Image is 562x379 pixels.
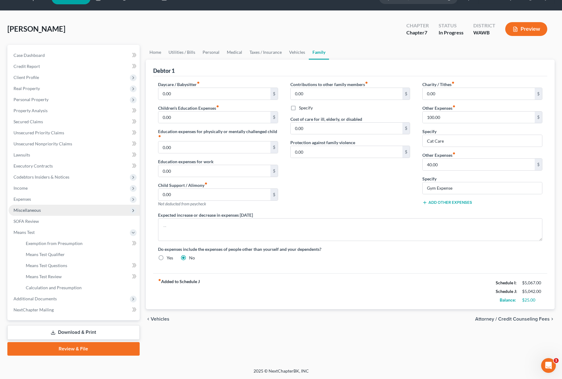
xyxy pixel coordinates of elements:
input: -- [158,88,270,100]
a: Executory Contracts [9,160,140,172]
input: -- [291,146,403,158]
label: Other Expenses [422,105,455,111]
label: Education expenses for work [158,158,214,165]
span: Means Test Questions [26,263,67,268]
label: Education expenses for physically or mentally challenged child [158,128,278,141]
label: Specify [422,128,436,135]
span: Lawsuits [14,152,30,157]
span: Not deducted from paycheck [158,201,206,206]
div: $25.00 [522,297,542,303]
div: $ [270,112,278,123]
button: Attorney / Credit Counseling Fees chevron_right [475,317,555,322]
span: Means Test Qualifier [26,252,65,257]
div: In Progress [439,29,463,36]
div: $ [270,141,278,153]
span: 7 [424,30,427,35]
a: Property Analysis [9,105,140,116]
span: Expenses [14,196,31,202]
a: SOFA Review [9,216,140,227]
a: Lawsuits [9,149,140,160]
i: chevron_right [550,317,555,322]
span: Credit Report [14,64,40,69]
div: $ [402,123,410,134]
div: Chapter [406,29,429,36]
input: -- [291,123,403,134]
i: fiber_manual_record [452,152,455,155]
div: WAWB [473,29,495,36]
i: fiber_manual_record [216,105,219,108]
a: Exemption from Presumption [21,238,140,249]
input: -- [423,159,535,170]
label: Expected increase or decrease in expenses [DATE] [158,212,253,218]
label: Other Expenses [422,152,455,158]
label: Specify [299,105,313,111]
label: Charity / Tithes [422,81,455,88]
label: Contributions to other family members [290,81,368,88]
label: Protection against family violence [290,139,355,146]
div: $ [535,159,542,170]
a: Download & Print [7,325,140,340]
div: Chapter [406,22,429,29]
input: Specify... [423,182,542,194]
span: Exemption from Presumption [26,241,83,246]
span: Codebtors Insiders & Notices [14,174,69,180]
div: $ [535,112,542,123]
input: -- [158,165,270,177]
div: $5,067.00 [522,280,542,286]
label: Yes [167,255,173,261]
a: Credit Report [9,61,140,72]
a: Case Dashboard [9,50,140,61]
span: Client Profile [14,75,39,80]
label: Do expenses include the expenses of people other than yourself and your dependents? [158,246,542,252]
button: chevron_left Vehicles [146,317,169,322]
div: 2025 © NextChapterBK, INC [106,368,456,379]
span: 1 [554,358,559,363]
span: Attorney / Credit Counseling Fees [475,317,550,322]
i: fiber_manual_record [204,182,207,185]
input: -- [158,189,270,200]
div: Debtor 1 [153,67,175,74]
input: -- [423,112,535,123]
i: fiber_manual_record [158,278,161,282]
i: fiber_manual_record [158,135,161,138]
span: Executory Contracts [14,163,53,168]
span: Personal Property [14,97,48,102]
span: Unsecured Nonpriority Claims [14,141,72,146]
i: fiber_manual_record [452,81,455,84]
div: District [473,22,495,29]
iframe: Intercom live chat [541,358,556,373]
a: Calculation and Presumption [21,282,140,293]
a: Means Test Questions [21,260,140,271]
i: fiber_manual_record [452,105,455,108]
input: -- [423,88,535,100]
span: Means Test Review [26,274,62,279]
strong: Schedule I: [496,280,517,285]
div: Status [439,22,463,29]
div: $ [402,146,410,158]
a: Medical [223,45,246,60]
a: Family [309,45,329,60]
a: Vehicles [285,45,309,60]
a: NextChapter Mailing [9,304,140,315]
strong: Balance: [500,297,516,302]
a: Means Test Review [21,271,140,282]
span: Means Test [14,230,35,235]
span: NextChapter Mailing [14,307,54,312]
span: Real Property [14,86,40,91]
input: -- [291,88,403,100]
input: Specify... [423,135,542,147]
input: -- [158,141,270,153]
a: Home [146,45,165,60]
a: Taxes / Insurance [246,45,285,60]
span: Vehicles [151,317,169,322]
span: Calculation and Presumption [26,285,82,290]
a: Secured Claims [9,116,140,127]
span: Case Dashboard [14,53,45,58]
div: $5,042.00 [522,288,542,294]
span: [PERSON_NAME] [7,24,65,33]
button: Preview [505,22,547,36]
a: Review & File [7,342,140,356]
span: SOFA Review [14,219,39,224]
div: $ [270,189,278,200]
label: Child Support / Alimony [158,182,207,188]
